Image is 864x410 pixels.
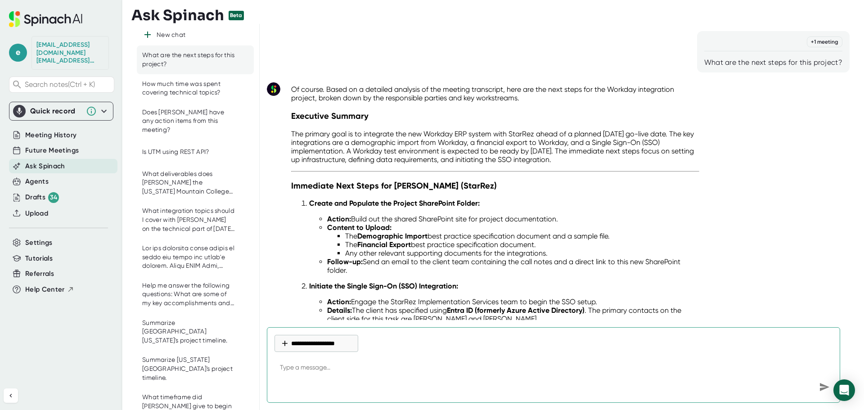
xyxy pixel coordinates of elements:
li: The client has specified using . The primary contacts on the client side for this task are [PERSO... [327,306,699,323]
button: Settings [25,238,53,248]
li: Build out the shared SharePoint site for project documentation. [327,215,699,223]
button: Future Meetings [25,145,79,156]
button: Upload [25,208,48,219]
span: e [9,44,27,62]
button: Drafts 34 [25,192,59,203]
div: Help me answer the following questions: What are some of my key accomplishments and results over ... [142,281,235,308]
h3: Immediate Next Steps for [PERSON_NAME] (StarRez) [291,180,699,191]
button: Collapse sidebar [4,388,18,403]
span: Search notes (Ctrl + K) [25,80,112,89]
p: The primary goal is to integrate the new Workday ERP system with StarRez ahead of a planned [DATE... [291,130,699,164]
div: Summarize Colorado Mountain College's project timeline. [142,356,235,382]
div: How much time was spent covering technical topics? [142,80,235,97]
div: Drafts [25,192,59,203]
strong: Action: [327,297,351,306]
div: Does [PERSON_NAME] have any action items from this meeting? [142,108,235,135]
div: Quick record [13,102,109,120]
div: New chat [157,31,185,39]
div: Beta [229,11,244,20]
strong: Financial Export [357,240,411,249]
strong: Details: [327,306,352,315]
strong: Create and Populate the Project SharePoint Folder: [309,199,480,207]
strong: Follow-up: [327,257,363,266]
strong: Demographic Import [357,232,427,240]
div: What integration topics should I cover with [PERSON_NAME] on the technical part of [DATE] meeting? [142,207,235,233]
div: Quick record [30,107,81,116]
strong: Action: [327,215,351,223]
div: Lor ips dolorsita conse adipis el seddo eiu tempo inc utlab'e dolorem. Aliqu ENIM Admi, Venia qui... [142,244,235,270]
span: Help Center [25,284,65,295]
li: The best practice specification document and a sample file. [345,232,699,240]
li: Engage the StarRez Implementation Services team to begin the SSO setup. [327,297,699,306]
div: What are the next steps for this project? [142,51,235,68]
strong: Content to Upload: [327,223,391,232]
h3: Executive Summary [291,111,699,121]
div: 34 [48,192,59,203]
strong: Initiate the Single Sign-On (SSO) Integration: [309,282,458,290]
button: Referrals [25,269,54,279]
li: The best practice specification document. [345,240,699,249]
li: Send an email to the client team containing the call notes and a direct link to this new SharePoi... [327,257,699,275]
div: edotson@starrez.com edotson@starrez.com [36,41,104,65]
button: Agents [25,176,49,187]
button: Meeting History [25,130,76,140]
div: What are the next steps for this project? [704,58,842,67]
button: Help Center [25,284,74,295]
div: Is UTM using REST API? [142,148,209,157]
div: Summarize Southern Oregon University's project timeline. [142,319,235,345]
div: Open Intercom Messenger [833,379,855,401]
div: What deliverables does [PERSON_NAME] the [US_STATE] Mountain College team? [142,170,235,196]
li: Any other relevant supporting documents for the integrations. [345,249,699,257]
button: Ask Spinach [25,161,65,171]
button: Tutorials [25,253,53,264]
strong: Entra ID (formerly Azure Active Directory) [447,306,585,315]
div: Send message [816,379,832,395]
p: Of course. Based on a detailed analysis of the meeting transcript, here are the next steps for th... [291,85,699,102]
h3: Ask Spinach [131,7,224,24]
div: + 1 meeting [807,36,842,47]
